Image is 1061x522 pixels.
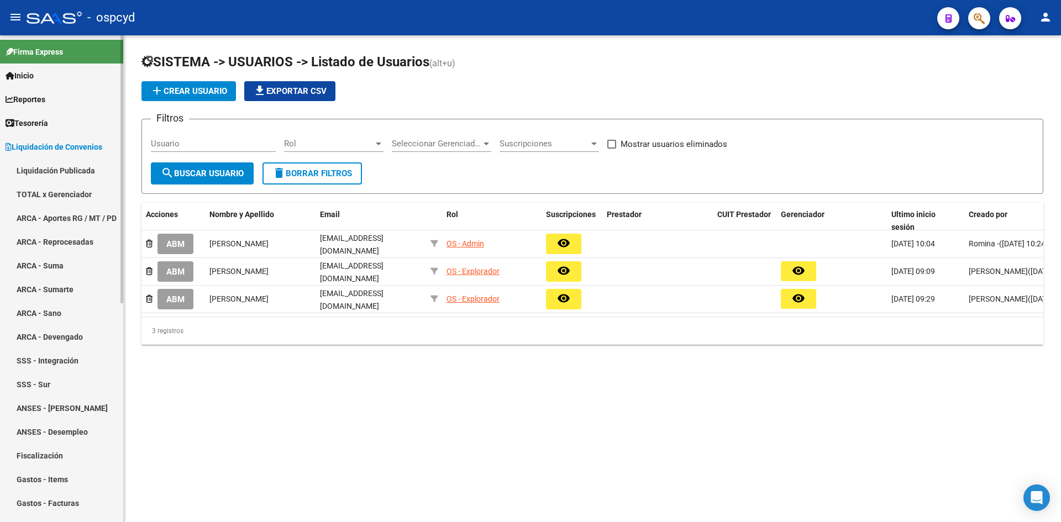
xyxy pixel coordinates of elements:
mat-icon: menu [9,10,22,24]
span: [PERSON_NAME] [969,294,1028,303]
span: Borrar Filtros [272,168,352,178]
span: Creado por [969,210,1007,219]
mat-icon: remove_red_eye [557,264,570,277]
span: Seleccionar Gerenciador [392,139,481,149]
span: [DATE] 09:29 [891,294,935,303]
span: Prestador [607,210,642,219]
span: Buscar Usuario [161,168,244,178]
datatable-header-cell: Rol [442,203,542,239]
span: [DATE] 09:09 [891,267,935,276]
div: 3 registros [141,317,1043,345]
span: Exportar CSV [253,86,327,96]
span: ABM [166,267,185,277]
mat-icon: remove_red_eye [792,292,805,305]
button: ABM [157,261,193,282]
div: Open Intercom Messenger [1023,484,1050,511]
span: [EMAIL_ADDRESS][DOMAIN_NAME] [320,261,384,283]
div: OS - Explorador [447,265,500,278]
span: Acciones [146,210,178,219]
mat-icon: file_download [253,84,266,97]
button: ABM [157,234,193,254]
span: [EMAIL_ADDRESS][DOMAIN_NAME] [320,289,384,310]
span: Firma Express [6,46,63,58]
span: Reportes [6,93,45,106]
span: (alt+u) [429,58,455,68]
span: - ospcyd [87,6,135,30]
span: Suscripciones [546,210,596,219]
button: Crear Usuario [141,81,236,101]
button: ABM [157,289,193,309]
span: [PERSON_NAME] [209,239,269,248]
mat-icon: remove_red_eye [792,264,805,277]
span: Crear Usuario [150,86,227,96]
span: [PERSON_NAME] [969,267,1028,276]
datatable-header-cell: Nombre y Apellido [205,203,316,239]
datatable-header-cell: Suscripciones [542,203,602,239]
span: [EMAIL_ADDRESS][DOMAIN_NAME] [320,234,384,255]
span: Gerenciador [781,210,824,219]
button: Borrar Filtros [262,162,362,184]
span: [DATE] 10:04 [891,239,935,248]
h3: Filtros [151,110,189,126]
span: Romina - [969,239,999,248]
mat-icon: search [161,166,174,180]
span: ABM [166,294,185,304]
button: Exportar CSV [244,81,335,101]
div: OS - Explorador [447,293,500,305]
span: Rol [284,139,374,149]
span: [PERSON_NAME] [209,267,269,276]
mat-icon: remove_red_eye [557,292,570,305]
span: Inicio [6,70,34,82]
span: Email [320,210,340,219]
datatable-header-cell: Email [316,203,426,239]
span: Rol [447,210,458,219]
span: Mostrar usuarios eliminados [621,138,727,151]
datatable-header-cell: Acciones [141,203,205,239]
span: ABM [166,239,185,249]
mat-icon: remove_red_eye [557,236,570,250]
mat-icon: delete [272,166,286,180]
mat-icon: add [150,84,164,97]
span: [PERSON_NAME] [209,294,269,303]
span: Nombre y Apellido [209,210,274,219]
span: SISTEMA -> USUARIOS -> Listado de Usuarios [141,54,429,70]
datatable-header-cell: Ultimo inicio sesión [887,203,964,239]
datatable-header-cell: CUIT Prestador [713,203,776,239]
span: Suscripciones [500,139,589,149]
span: ([DATE] 10:24) [999,239,1048,248]
span: Tesorería [6,117,48,129]
button: Buscar Usuario [151,162,254,184]
datatable-header-cell: Gerenciador [776,203,887,239]
span: Liquidación de Convenios [6,141,102,153]
mat-icon: person [1039,10,1052,24]
datatable-header-cell: Prestador [602,203,713,239]
span: Ultimo inicio sesión [891,210,936,231]
span: CUIT Prestador [717,210,771,219]
div: OS - Admin [447,238,484,250]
